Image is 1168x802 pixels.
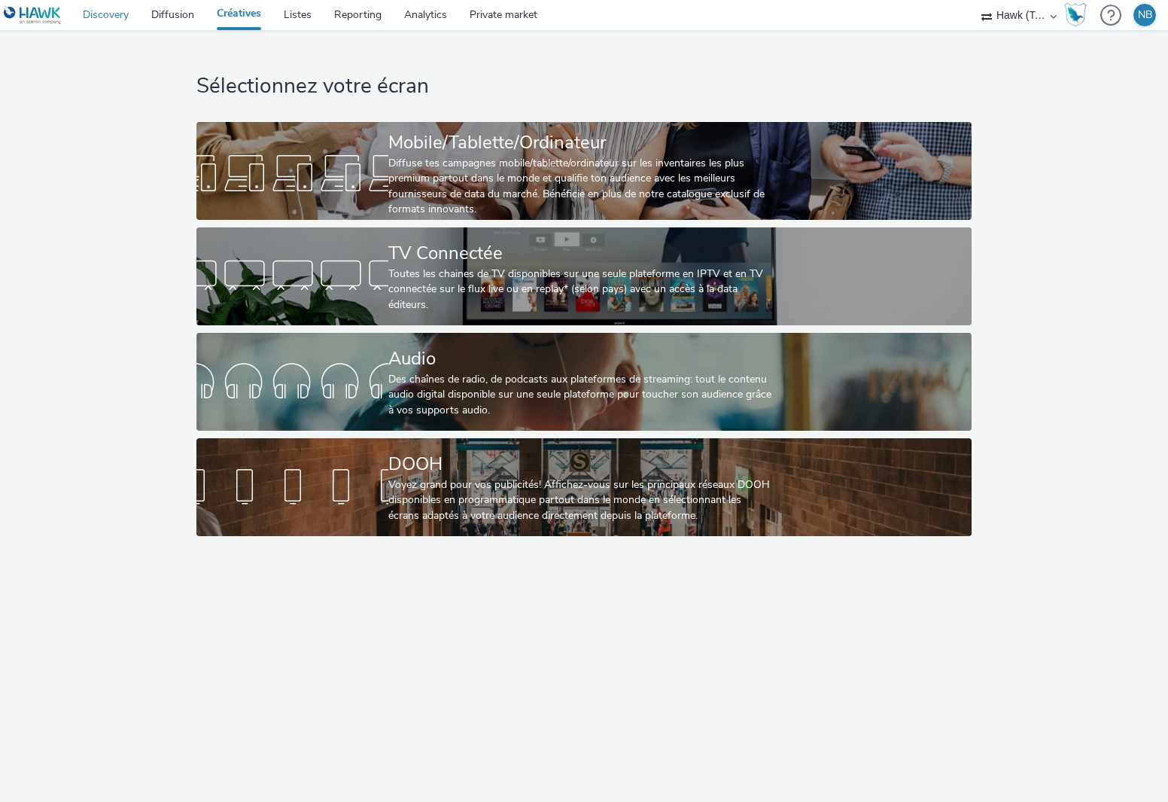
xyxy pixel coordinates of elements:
div: Diffuse tes campagnes mobile/tablette/ordinateur sur les inventaires les plus premium partout dan... [388,156,773,218]
a: Mobile/Tablette/OrdinateurDiffuse tes campagnes mobile/tablette/ordinateur sur les inventaires le... [196,122,972,220]
div: Mobile/Tablette/Ordinateur [388,130,773,156]
div: Voyez grand pour vos publicités! Affichez-vous sur les principaux réseaux DOOH disponibles en pro... [388,477,773,523]
a: AudioDes chaînes de radio, de podcasts aux plateformes de streaming: tout le contenu audio digita... [196,333,972,431]
a: DOOHVoyez grand pour vos publicités! Affichez-vous sur les principaux réseaux DOOH disponibles en... [196,438,972,536]
img: Hawk Academy [1064,3,1087,27]
div: Des chaînes de radio, de podcasts aux plateformes de streaming: tout le contenu audio digital dis... [388,372,773,418]
div: Audio [388,346,773,372]
div: Toutes les chaines de TV disponibles sur une seule plateforme en IPTV et en TV connectée sur le f... [388,267,773,313]
a: TV ConnectéeToutes les chaines de TV disponibles sur une seule plateforme en IPTV et en TV connec... [196,227,972,325]
div: DOOH [388,451,773,477]
div: NB [1138,4,1152,26]
a: Hawk Academy [1064,3,1093,27]
div: TV Connectée [388,240,773,267]
img: undefined Logo [4,6,62,25]
h1: Sélectionnez votre écran [196,72,972,101]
